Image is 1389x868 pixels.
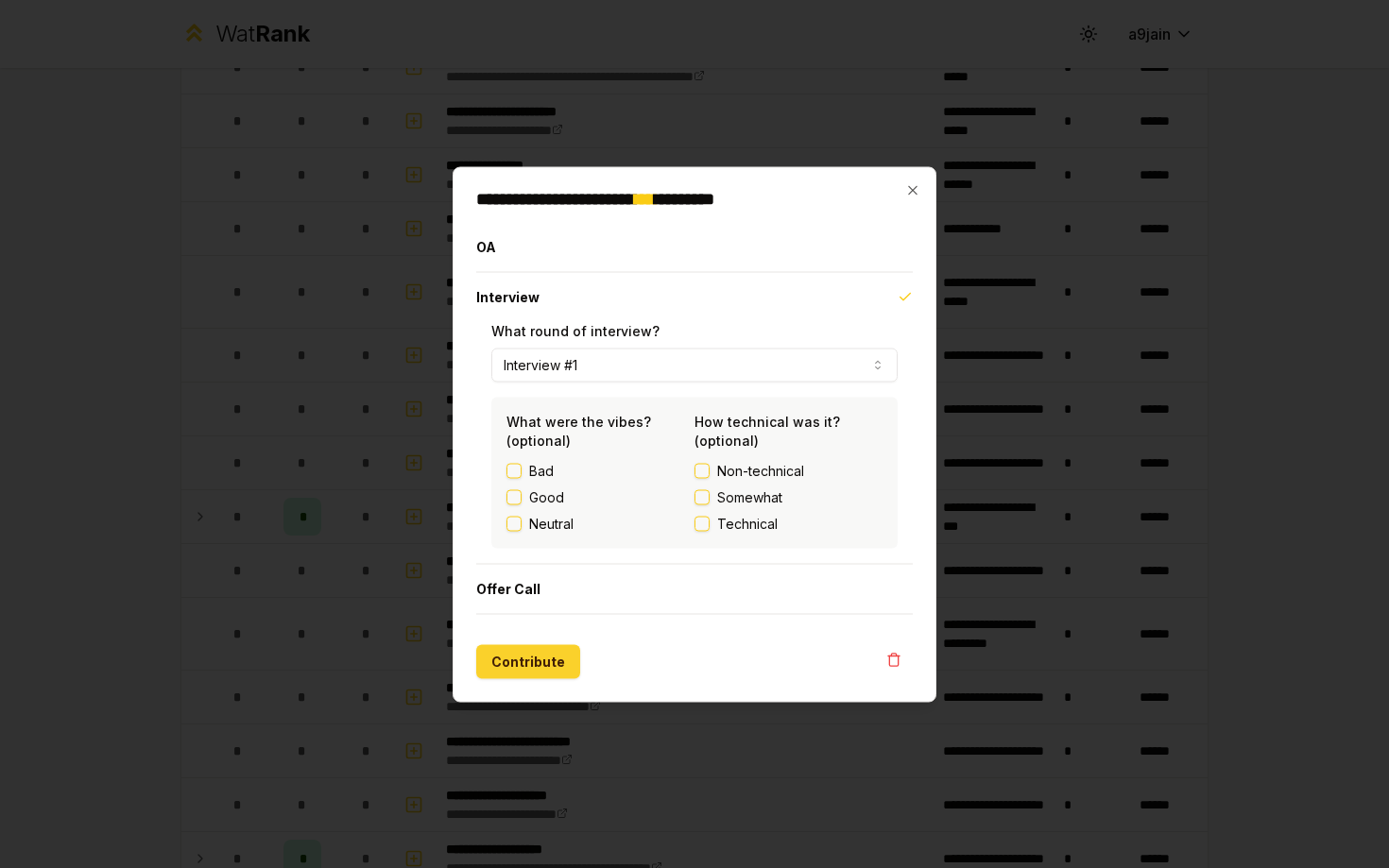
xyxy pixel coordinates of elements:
label: Neutral [529,514,574,533]
button: Offer Call [476,564,913,613]
label: Bad [529,461,554,480]
label: What round of interview? [491,322,660,338]
button: Interview [476,272,913,321]
div: Interview [476,321,913,563]
span: Non-technical [717,461,804,480]
label: What were the vibes? (optional) [506,413,651,448]
label: Good [529,487,564,506]
span: Technical [717,514,778,533]
button: OA [476,222,913,271]
label: How technical was it? (optional) [694,413,840,448]
span: Somewhat [717,487,782,506]
button: Contribute [476,644,580,678]
button: Technical [694,516,710,531]
button: Non-technical [694,463,710,478]
button: Somewhat [694,489,710,504]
